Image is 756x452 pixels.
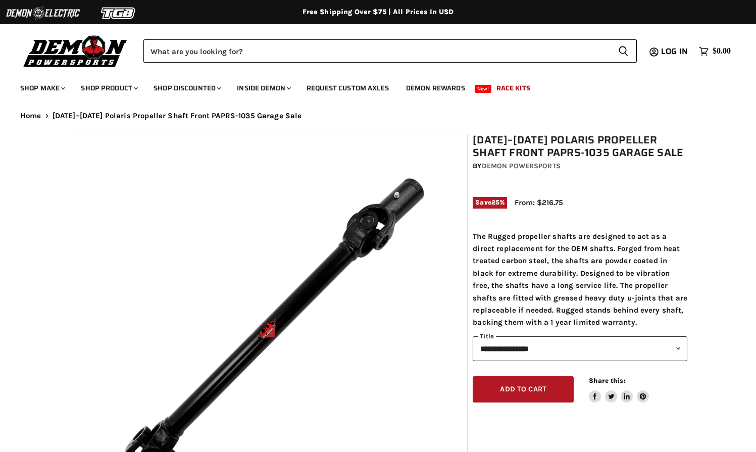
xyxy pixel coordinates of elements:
h1: [DATE]–[DATE] Polaris Propeller Shaft Front PAPRS-1035 Garage Sale [473,134,687,159]
a: Race Kits [489,78,538,98]
p: The Rugged propeller shafts are designed to act as a direct replacement for the OEM shafts. Forge... [473,230,687,329]
a: Home [20,112,41,120]
a: Inside Demon [229,78,297,98]
button: Add to cart [473,376,574,403]
a: Demon Powersports [482,162,561,170]
aside: Share this: [589,376,649,403]
span: $0.00 [713,46,731,56]
img: TGB Logo 2 [81,4,157,23]
a: Shop Discounted [146,78,227,98]
a: Shop Make [13,78,71,98]
span: New! [475,85,492,93]
form: Product [143,39,637,63]
img: Demon Powersports [20,33,131,69]
a: Shop Product [73,78,144,98]
div: by [473,161,687,172]
a: $0.00 [694,44,736,59]
span: Share this: [589,377,625,384]
span: Add to cart [500,385,546,393]
span: Save % [473,197,507,208]
span: Log in [661,45,688,58]
img: Demon Electric Logo 2 [5,4,81,23]
ul: Main menu [13,74,728,98]
span: From: $216.75 [515,198,563,207]
a: Request Custom Axles [299,78,396,98]
span: 25 [491,198,499,206]
a: Demon Rewards [398,78,473,98]
button: Search [610,39,637,63]
span: [DATE]–[DATE] Polaris Propeller Shaft Front PAPRS-1035 Garage Sale [53,112,302,120]
a: Log in [657,47,694,56]
input: Search [143,39,610,63]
